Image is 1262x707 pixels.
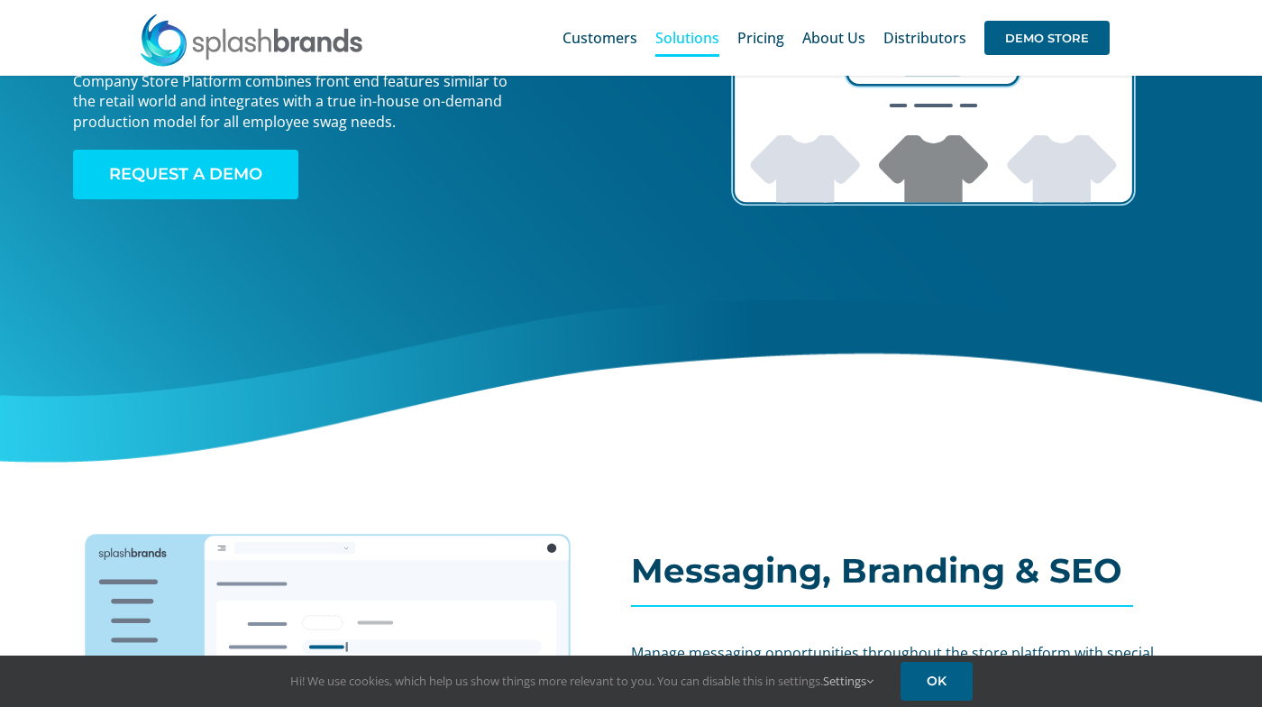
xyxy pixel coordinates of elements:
[802,31,865,45] span: About Us
[562,31,637,45] span: Customers
[562,9,1110,67] nav: Main Menu Sticky
[631,553,1221,589] h2: Messaging, Branding & SEO
[73,51,508,132] span: The revolutionary SplashBrands Company Store Platform combines front end features similar to the ...
[737,9,784,67] a: Pricing
[109,165,262,184] span: REQUEST A DEMO
[823,673,873,689] a: Settings
[883,9,966,67] a: Distributors
[562,9,637,67] a: Customers
[73,150,298,199] a: REQUEST A DEMO
[290,673,873,689] span: Hi! We use cookies, which help us show things more relevant to you. You can disable this in setti...
[631,643,1175,703] p: Manage messaging opportunities throughout the store platform with special information. Add top ba...
[139,13,364,67] img: SplashBrands.com Logo
[984,21,1110,55] span: DEMO STORE
[883,31,966,45] span: Distributors
[984,9,1110,67] a: DEMO STORE
[737,31,784,45] span: Pricing
[655,31,719,45] span: Solutions
[901,662,973,701] a: OK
